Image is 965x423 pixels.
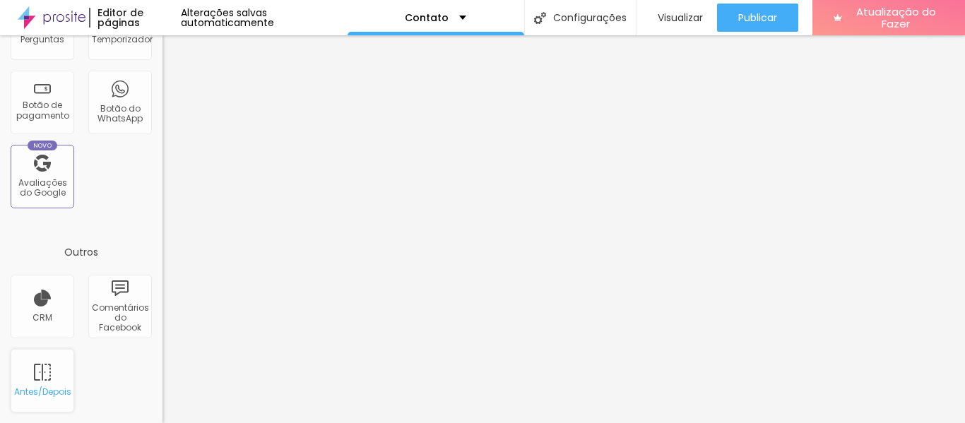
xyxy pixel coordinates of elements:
font: Avaliações do Google [18,177,67,198]
font: Outros [64,245,98,259]
font: Publicar [738,11,777,25]
font: Antes/Depois [14,386,71,398]
button: Visualizar [637,4,717,32]
font: Contato [405,11,449,25]
button: Publicar [717,4,798,32]
font: Perguntas [20,33,64,45]
img: Ícone [534,12,546,24]
font: CRM [32,311,52,323]
font: Configurações [553,11,627,25]
font: Comentários do Facebook [92,302,149,334]
font: Botão de pagamento [16,99,69,121]
font: Temporizador [92,33,153,45]
font: Editor de páginas [97,6,143,30]
font: Novo [33,141,52,150]
font: Atualização do Fazer [856,4,936,31]
iframe: Editor [162,35,965,423]
font: Visualizar [658,11,703,25]
font: Alterações salvas automaticamente [181,6,274,30]
font: Botão do WhatsApp [97,102,143,124]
